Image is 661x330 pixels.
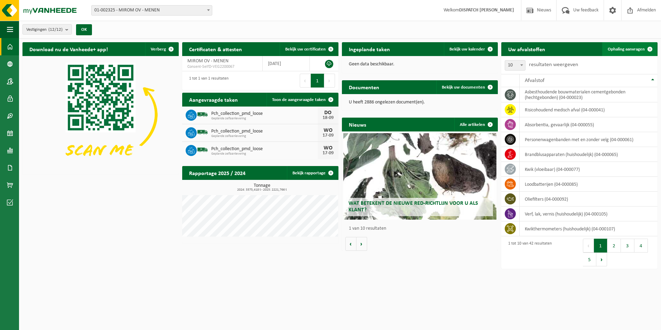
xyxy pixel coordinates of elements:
td: brandblusapparaten (huishoudelijk) (04-000065) [520,147,658,162]
span: Toon de aangevraagde taken [272,98,326,102]
button: Vestigingen(12/12) [22,24,72,35]
span: Pch_collection_pmd_loose [211,111,318,117]
strong: DISPATCH [PERSON_NAME] [459,8,514,13]
span: MIROM OV - MENEN [187,58,229,64]
span: 10 [505,61,525,70]
a: Ophaling aanvragen [602,42,657,56]
div: 1 tot 10 van 42 resultaten [505,238,552,267]
button: Next [324,74,335,88]
p: 1 van 10 resultaten [349,226,495,231]
h3: Tonnage [186,183,338,192]
span: Bekijk uw kalender [449,47,485,52]
a: Alle artikelen [454,118,497,131]
td: absorbentia, gevaarlijk (04-000055) [520,117,658,132]
td: verf, lak, vernis (huishoudelijk) (04-000105) [520,207,658,221]
span: Consent-SelfD-VEG2200067 [187,64,257,70]
button: OK [76,24,92,35]
h2: Certificaten & attesten [182,42,249,56]
div: 17-09 [321,151,335,156]
span: Geplande zelfaanlevering [211,152,318,156]
div: 1 tot 1 van 1 resultaten [186,73,229,88]
span: Pch_collection_pmd_loose [211,129,318,134]
h2: Aangevraagde taken [182,93,245,106]
label: resultaten weergeven [529,62,578,67]
button: 4 [634,239,648,253]
span: 2024: 3375,418 t - 2025: 2221,766 t [186,188,338,192]
td: personenwagenbanden met en zonder velg (04-000061) [520,132,658,147]
img: BL-SO-LV [197,144,208,156]
img: BL-SO-LV [197,109,208,120]
button: 1 [594,239,607,253]
td: kwikthermometers (huishoudelijk) (04-000107) [520,221,658,236]
span: Vestigingen [26,25,63,35]
div: 17-09 [321,133,335,138]
a: Bekijk uw kalender [444,42,497,56]
button: Vorige [345,237,356,251]
img: Download de VHEPlus App [22,56,179,173]
a: Bekijk uw documenten [436,80,497,94]
span: 10 [505,60,525,71]
h2: Download nu de Vanheede+ app! [22,42,115,56]
h2: Nieuws [342,118,373,131]
img: BL-SO-LV [197,126,208,138]
h2: Documenten [342,80,386,94]
p: Geen data beschikbaar. [349,62,491,67]
a: Wat betekent de nieuwe RED-richtlijn voor u als klant? [343,133,496,220]
span: Geplande zelfaanlevering [211,134,318,138]
button: 5 [583,253,596,266]
td: asbesthoudende bouwmaterialen cementgebonden (hechtgebonden) (04-000023) [520,87,658,102]
span: Geplande zelfaanlevering [211,117,318,121]
span: 01-002325 - MIROM OV - MENEN [92,6,212,15]
span: Wat betekent de nieuwe RED-richtlijn voor u als klant? [348,201,478,213]
h2: Ingeplande taken [342,42,397,56]
td: loodbatterijen (04-000085) [520,177,658,192]
td: risicohoudend medisch afval (04-000041) [520,102,658,117]
button: Previous [300,74,311,88]
a: Toon de aangevraagde taken [267,93,338,107]
span: Verberg [151,47,166,52]
h2: Uw afvalstoffen [501,42,552,56]
button: 2 [607,239,621,253]
button: Next [596,253,607,266]
h2: Rapportage 2025 / 2024 [182,166,252,180]
button: 1 [311,74,324,88]
div: 18-09 [321,116,335,120]
span: Pch_collection_pmd_loose [211,146,318,152]
button: Verberg [145,42,178,56]
a: Bekijk rapportage [287,166,338,180]
div: DO [321,110,335,116]
button: Volgende [356,237,367,251]
div: WO [321,128,335,133]
span: Afvalstof [525,78,544,83]
td: kwik (vloeibaar) (04-000077) [520,162,658,177]
p: U heeft 2886 ongelezen document(en). [349,100,491,105]
td: [DATE] [263,56,310,71]
count: (12/12) [48,27,63,32]
span: Bekijk uw documenten [442,85,485,90]
div: WO [321,145,335,151]
span: Ophaling aanvragen [608,47,645,52]
td: oliefilters (04-000092) [520,192,658,207]
button: Previous [583,239,594,253]
span: Bekijk uw certificaten [285,47,326,52]
a: Bekijk uw certificaten [280,42,338,56]
span: 01-002325 - MIROM OV - MENEN [91,5,212,16]
button: 3 [621,239,634,253]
